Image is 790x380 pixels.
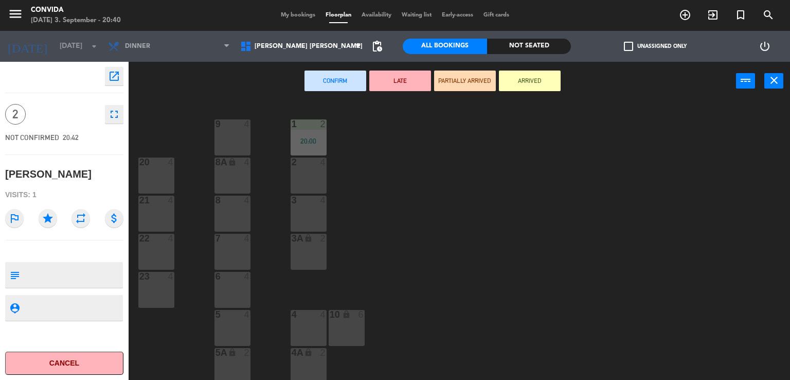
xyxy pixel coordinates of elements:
span: My bookings [276,12,320,18]
i: repeat [71,209,90,228]
button: close [764,73,783,89]
i: open_in_new [108,70,120,82]
button: LATE [369,71,431,91]
button: menu [8,6,23,25]
div: 21 [139,196,140,205]
button: Confirm [304,71,366,91]
i: power_settings_new [759,40,771,53]
span: pending_actions [371,40,383,53]
div: 2 [244,348,250,357]
span: check_box_outline_blank [624,42,633,51]
button: power_input [736,73,755,89]
div: 2 [320,119,327,129]
i: arrow_drop_down [88,40,100,53]
div: [DATE] 3. September - 20:40 [31,15,121,26]
i: search [762,9,775,21]
i: lock [342,310,351,319]
i: turned_in_not [734,9,747,21]
span: Early-access [437,12,478,18]
div: 20 [139,158,140,167]
div: 4 [244,196,250,205]
button: fullscreen [105,105,123,124]
div: 22 [139,234,140,243]
span: 2 [5,104,26,125]
div: Not seated [487,39,571,54]
div: 4 [244,310,250,319]
i: star [39,209,57,228]
span: [PERSON_NAME] [PERSON_NAME] [255,43,363,50]
label: Unassigned only [624,42,687,51]
div: All Bookings [403,39,487,54]
div: 20:00 [291,137,327,145]
div: 2 [320,348,327,357]
div: 4 [168,234,174,243]
i: exit_to_app [707,9,719,21]
div: 4 [244,119,250,129]
i: fullscreen [108,108,120,120]
i: lock [304,348,313,357]
button: PARTIALLY ARRIVED [434,71,496,91]
i: power_input [740,74,752,87]
div: 4 [244,234,250,243]
div: Visits: 1 [5,186,123,204]
i: lock [304,234,313,243]
div: 2 [320,234,327,243]
i: lock [228,348,237,357]
div: 4 [320,196,327,205]
span: 20:42 [63,133,79,142]
span: Floorplan [320,12,356,18]
div: 4 [168,272,174,281]
span: Availability [356,12,397,18]
div: 4 [168,196,174,205]
span: NOT CONFIRMED [5,133,59,142]
div: CONVIDA [31,5,121,15]
div: 4 [168,158,174,167]
div: 23 [139,272,140,281]
i: attach_money [105,209,123,228]
i: subject [9,269,20,281]
div: 4 [320,158,327,167]
i: add_circle_outline [679,9,691,21]
i: lock [228,158,237,166]
div: 4 [320,310,327,319]
span: Waiting list [397,12,437,18]
button: Cancel [5,352,123,375]
i: close [768,74,780,87]
div: [PERSON_NAME] [5,166,92,183]
i: menu [8,6,23,22]
span: Dinner [125,43,150,50]
i: person_pin [9,302,20,314]
div: 4 [244,158,250,167]
span: Gift cards [478,12,514,18]
i: outlined_flag [5,209,24,228]
button: open_in_new [105,67,123,85]
div: 4 [244,272,250,281]
button: ARRIVED [499,71,561,91]
div: 6 [358,310,365,319]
